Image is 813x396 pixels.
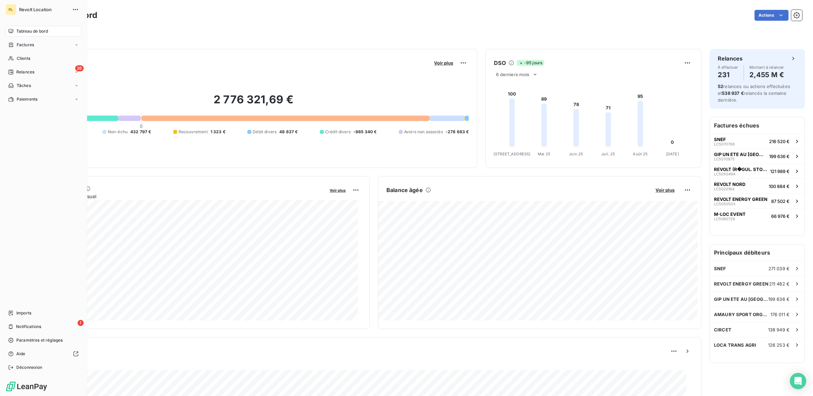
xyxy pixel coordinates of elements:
[496,72,529,77] span: 6 derniers mois
[714,342,756,348] span: LOCA TRANS AGRI
[434,60,453,66] span: Voir plus
[710,134,804,149] button: SNEFLC5070768216 520 €
[140,123,143,129] span: 0
[130,129,151,135] span: 432 797 €
[754,10,789,21] button: Actions
[211,129,226,135] span: 1 323 €
[17,55,30,62] span: Clients
[5,348,81,359] a: Aide
[771,199,790,204] span: 87 502 €
[75,65,84,71] span: 26
[16,28,48,34] span: Tableau de bord
[710,163,804,178] button: REVOLT (R�GUL. STOCK LOCATION)LC5050494121 989 €
[714,152,766,157] span: GIP UN ETE AU [GEOGRAPHIC_DATA]
[722,90,744,96] span: 538 937 €
[769,281,790,287] span: 211 482 €
[330,188,346,193] span: Voir plus
[16,310,31,316] span: Imports
[279,129,298,135] span: 48 837 €
[770,169,790,174] span: 121 989 €
[714,187,734,191] span: LC5020164
[771,213,790,219] span: 66 976 €
[569,152,583,156] tspan: Juin 25
[38,193,325,200] span: Chiffre d'affaires mensuel
[17,42,34,48] span: Factures
[666,152,679,156] tspan: [DATE]
[16,69,34,75] span: Relances
[710,193,804,208] button: REVOLT ENERGY GREENLC505050387 502 €
[108,129,128,135] span: Non-échu
[718,84,723,89] span: 52
[494,152,530,156] tspan: [STREET_ADDRESS]
[446,129,469,135] span: -278 683 €
[17,96,37,102] span: Paiements
[714,167,767,172] span: REVOLT (R�GUL. STOCK LOCATION)
[386,186,423,194] h6: Balance âgée
[718,84,790,103] span: relances ou actions effectuées et relancés la semaine dernière.
[714,281,768,287] span: REVOLT ENERGY GREEN
[714,196,767,202] span: REVOLT ENERGY GREEN
[714,217,735,221] span: LC5060726
[790,373,806,389] div: Open Intercom Messenger
[714,172,735,176] span: LC5050494
[19,7,68,12] span: Revolt Location
[16,364,43,371] span: Déconnexion
[714,202,735,206] span: LC5050503
[714,327,731,332] span: CIRCET
[749,65,784,69] span: Montant à relancer
[714,137,726,142] span: SNEF
[714,266,726,271] span: SNEF
[768,266,790,271] span: 271 039 €
[353,129,377,135] span: -985 340 €
[17,83,31,89] span: Tâches
[769,184,790,189] span: 100 884 €
[78,320,84,326] span: 1
[494,59,505,67] h6: DSO
[5,381,48,392] img: Logo LeanPay
[517,60,544,66] span: -95 jours
[253,129,277,135] span: Débit divers
[714,182,745,187] span: REVOLT NORD
[770,312,790,317] span: 176 011 €
[5,4,16,15] div: RL
[768,327,790,332] span: 138 949 €
[538,152,550,156] tspan: Mai 25
[325,129,351,135] span: Crédit divers
[656,187,675,193] span: Voir plus
[38,93,469,113] h2: 2 776 321,69 €
[718,69,738,80] h4: 231
[714,211,746,217] span: M-LOC EVENT
[714,157,735,161] span: LC5070875
[16,337,63,343] span: Paramètres et réglages
[718,54,743,63] h6: Relances
[768,296,790,302] span: 199 636 €
[714,296,768,302] span: GIP UN ETE AU [GEOGRAPHIC_DATA]
[749,69,784,80] h4: 2,455 M €
[769,139,790,144] span: 216 520 €
[601,152,615,156] tspan: Juil. 25
[718,65,738,69] span: À effectuer
[653,187,677,193] button: Voir plus
[714,142,735,146] span: LC5070768
[16,324,41,330] span: Notifications
[328,187,348,193] button: Voir plus
[710,208,804,223] button: M-LOC EVENTLC506072666 976 €
[714,312,770,317] span: AMAURY SPORT ORGANISATION
[179,129,208,135] span: Recouvrement
[710,117,804,134] h6: Factures échues
[768,342,790,348] span: 126 253 €
[633,152,648,156] tspan: Août 25
[404,129,443,135] span: Avoirs non associés
[710,244,804,261] h6: Principaux débiteurs
[710,149,804,163] button: GIP UN ETE AU [GEOGRAPHIC_DATA]LC5070875199 636 €
[710,178,804,193] button: REVOLT NORDLC5020164100 884 €
[769,154,790,159] span: 199 636 €
[16,351,26,357] span: Aide
[432,60,455,66] button: Voir plus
